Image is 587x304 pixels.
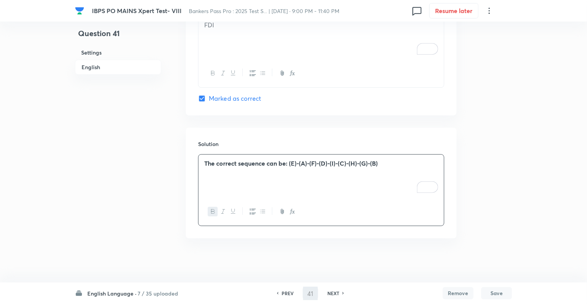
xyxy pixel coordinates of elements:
button: Remove [443,287,474,299]
span: Marked as correct [209,94,262,103]
h6: English Language · [87,289,137,297]
img: Company Logo [75,6,84,15]
button: Save [481,287,512,299]
span: IBPS PO MAINS Xpert Test- VIII [92,7,182,15]
h6: Settings [75,45,161,60]
strong: The correct sequence can be: (E)-(A)-(F)-(D)-(I)-(C)-(H)-(G)-(B) [204,159,378,167]
h6: PREV [282,290,293,297]
button: Resume later [429,3,479,18]
h6: Solution [198,140,444,148]
h6: English [75,60,161,75]
h6: 7 / 35 uploaded [138,289,178,297]
h6: NEXT [327,290,339,297]
h4: Question 41 [75,28,161,45]
span: Bankers Pass Pro : 2025 Test S... | [DATE] · 9:00 PM - 11:40 PM [189,7,340,15]
a: Company Logo [75,6,86,15]
div: To enrich screen reader interactions, please activate Accessibility in Grammarly extension settings [198,16,444,59]
div: To enrich screen reader interactions, please activate Accessibility in Grammarly extension settings [198,154,444,198]
p: FDI [204,21,438,30]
